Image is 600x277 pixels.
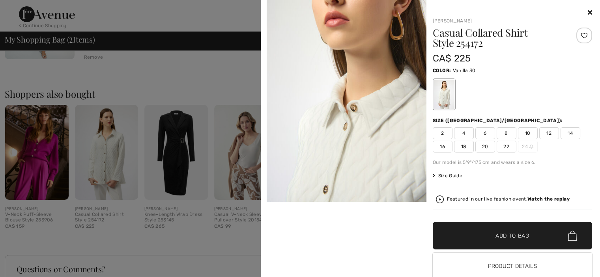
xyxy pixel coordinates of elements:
[436,195,444,203] img: Watch the replay
[475,127,495,139] span: 6
[433,68,451,73] span: Color:
[433,159,593,166] div: Our model is 5'9"/175 cm and wears a size 6.
[495,232,529,240] span: Add to Bag
[433,222,593,249] button: Add to Bag
[454,127,474,139] span: 4
[568,231,577,241] img: Bag.svg
[433,117,564,124] div: Size ([GEOGRAPHIC_DATA]/[GEOGRAPHIC_DATA]):
[497,127,516,139] span: 8
[518,127,538,139] span: 10
[539,127,559,139] span: 12
[529,145,533,149] img: ring-m.svg
[17,6,34,13] span: Chat
[561,127,580,139] span: 14
[433,172,462,179] span: Size Guide
[433,53,471,64] span: CA$ 225
[433,28,566,48] h1: Casual Collared Shirt Style 254172
[433,127,452,139] span: 2
[433,141,452,152] span: 16
[475,141,495,152] span: 20
[433,18,472,24] a: [PERSON_NAME]
[497,141,516,152] span: 22
[447,197,570,202] div: Featured in our live fashion event.
[434,80,454,109] div: Vanilla 30
[454,141,474,152] span: 18
[518,141,538,152] span: 24
[453,68,476,73] span: Vanilla 30
[527,196,570,202] strong: Watch the replay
